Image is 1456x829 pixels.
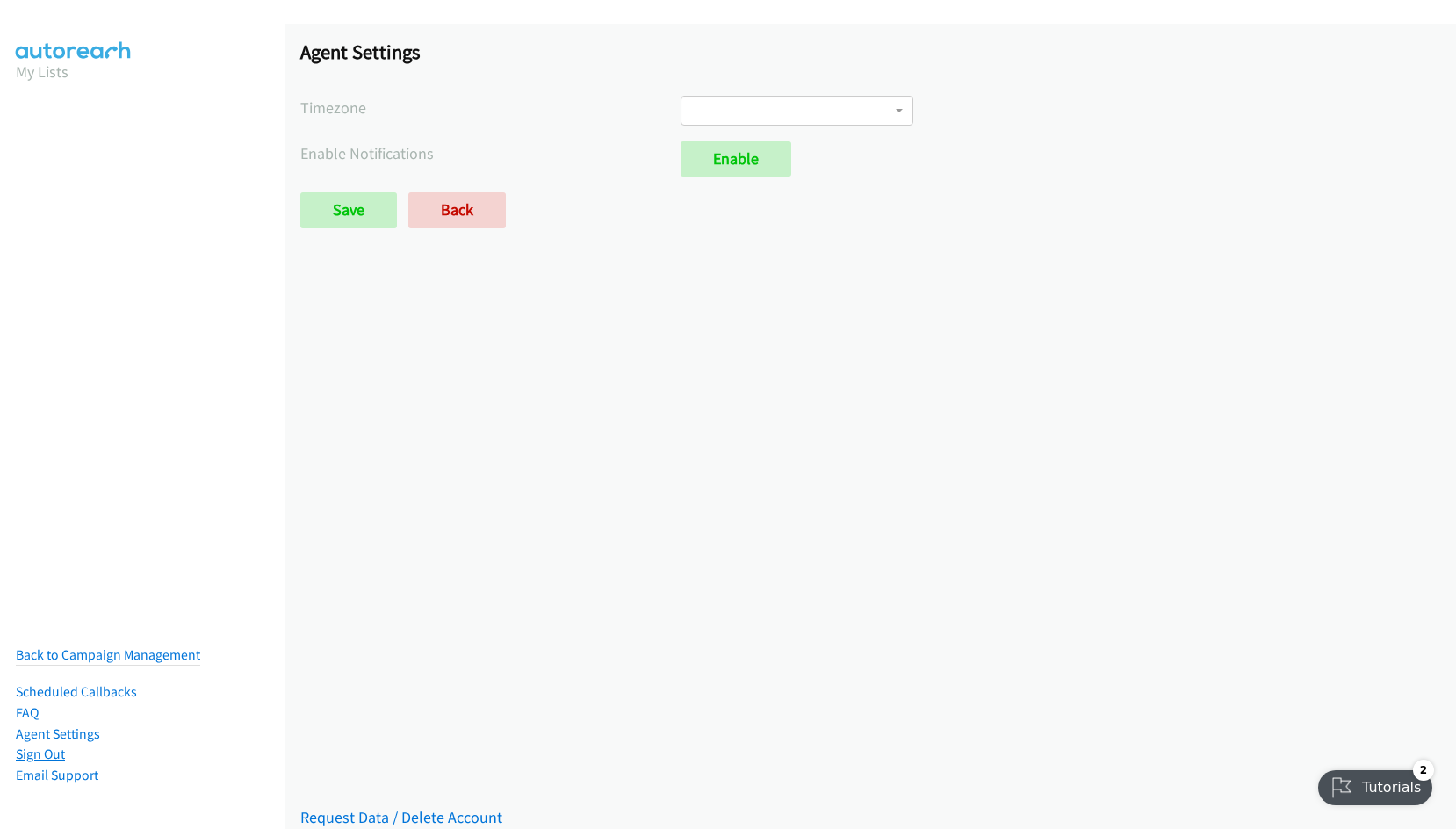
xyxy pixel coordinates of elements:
[300,141,681,165] label: Enable Notifications
[16,683,137,700] a: Scheduled Callbacks
[300,96,681,119] label: Timezone
[300,192,397,227] input: Save
[16,725,100,742] a: Agent Settings
[16,704,39,721] a: FAQ
[408,192,506,227] a: Back
[16,746,65,762] a: Sign Out
[1308,753,1443,816] iframe: Checklist
[681,141,791,177] a: Enable
[16,646,200,663] a: Back to Campaign Management
[16,767,98,783] a: Email Support
[300,807,502,827] a: Request Data / Delete Account
[300,40,1440,64] h1: Agent Settings
[16,61,68,82] a: My Lists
